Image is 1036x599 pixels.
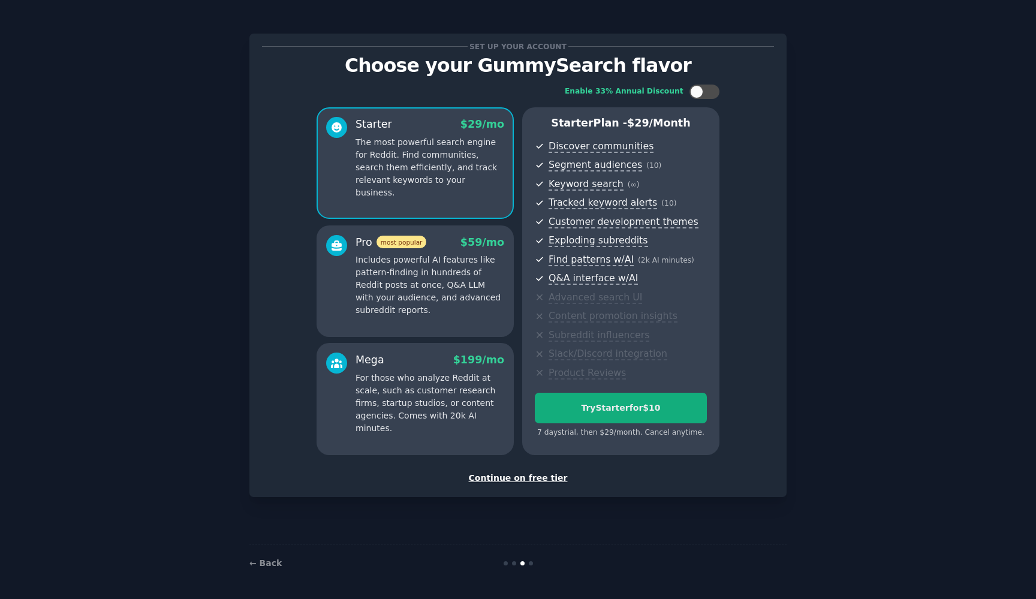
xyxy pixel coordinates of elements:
div: Starter [356,117,392,132]
span: Tracked keyword alerts [549,197,657,209]
span: Content promotion insights [549,310,677,323]
span: $ 199 /mo [453,354,504,366]
div: Enable 33% Annual Discount [565,86,683,97]
span: Subreddit influencers [549,329,649,342]
p: Choose your GummySearch flavor [262,55,774,76]
div: Try Starter for $10 [535,402,706,414]
span: Set up your account [468,40,569,53]
span: Customer development themes [549,216,698,228]
span: Slack/Discord integration [549,348,667,360]
div: Continue on free tier [262,472,774,484]
span: Q&A interface w/AI [549,272,638,285]
span: ( 10 ) [661,199,676,207]
span: ( ∞ ) [628,180,640,189]
span: $ 29 /mo [460,118,504,130]
button: TryStarterfor$10 [535,393,707,423]
span: ( 2k AI minutes ) [638,256,694,264]
div: Mega [356,353,384,368]
span: Keyword search [549,178,624,191]
a: ← Back [249,558,282,568]
span: Find patterns w/AI [549,254,634,266]
span: ( 10 ) [646,161,661,170]
span: Advanced search UI [549,291,642,304]
p: The most powerful search engine for Reddit. Find communities, search them efficiently, and track ... [356,136,504,199]
span: Segment audiences [549,159,642,171]
span: Exploding subreddits [549,234,648,247]
span: Discover communities [549,140,653,153]
div: 7 days trial, then $ 29 /month . Cancel anytime. [535,428,707,438]
p: For those who analyze Reddit at scale, such as customer research firms, startup studios, or conte... [356,372,504,435]
span: $ 59 /mo [460,236,504,248]
span: $ 29 /month [627,117,691,129]
p: Includes powerful AI features like pattern-finding in hundreds of Reddit posts at once, Q&A LLM w... [356,254,504,317]
p: Starter Plan - [535,116,707,131]
span: most popular [377,236,427,248]
span: Product Reviews [549,367,626,380]
div: Pro [356,235,426,250]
